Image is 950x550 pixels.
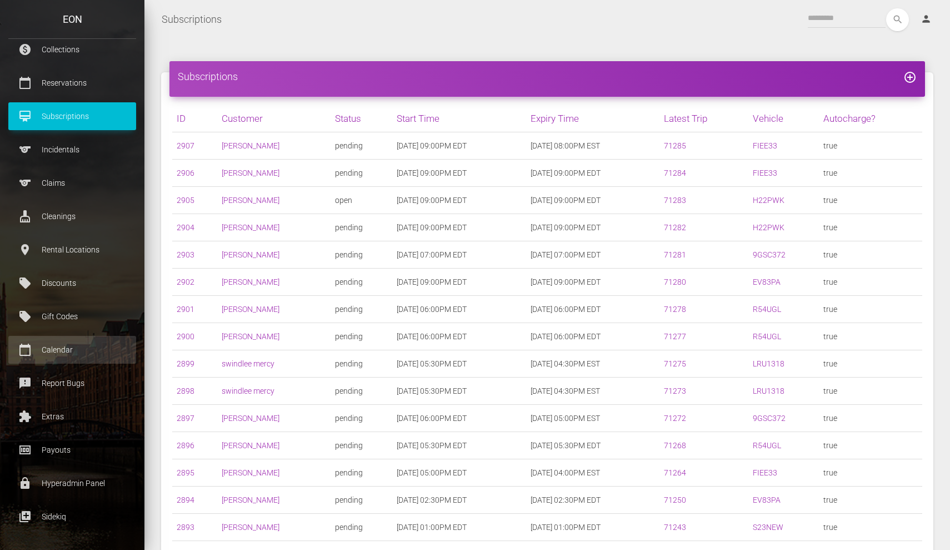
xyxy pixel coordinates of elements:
p: Payouts [17,442,128,458]
td: pending [331,241,393,269]
a: [PERSON_NAME] [222,278,279,286]
a: 2896 [177,441,194,450]
td: [DATE] 07:00PM EDT [526,241,660,269]
a: local_offer Gift Codes [8,303,136,330]
a: EV83PA [753,496,781,504]
p: Incidentals [17,141,128,158]
th: Start Time [392,105,526,132]
a: sports Claims [8,169,136,197]
p: Claims [17,175,128,191]
a: 2904 [177,223,194,232]
td: true [819,350,922,378]
a: [PERSON_NAME] [222,223,279,232]
a: [PERSON_NAME] [222,305,279,314]
td: [DATE] 04:30PM EST [526,378,660,405]
td: pending [331,487,393,514]
td: [DATE] 09:00PM EDT [392,160,526,187]
p: Reservations [17,75,128,91]
a: EV83PA [753,278,781,286]
a: 2901 [177,305,194,314]
i: add_circle_outline [903,71,917,84]
th: Vehicle [748,105,819,132]
td: pending [331,405,393,432]
td: pending [331,323,393,350]
td: [DATE] 01:00PM EDT [526,514,660,541]
p: Subscriptions [17,108,128,125]
td: pending [331,378,393,405]
a: FIEE33 [753,468,777,477]
th: ID [172,105,217,132]
td: true [819,296,922,323]
td: [DATE] 04:00PM EST [526,459,660,487]
p: Cleanings [17,208,128,225]
button: search [886,8,909,31]
a: Subscriptions [162,6,222,33]
a: 2895 [177,468,194,477]
td: [DATE] 09:00PM EDT [526,269,660,296]
td: [DATE] 05:30PM EDT [392,378,526,405]
td: pending [331,214,393,241]
th: Autocharge? [819,105,922,132]
td: [DATE] 09:00PM EDT [392,269,526,296]
td: pending [331,160,393,187]
a: 71277 [664,332,686,341]
td: [DATE] 02:30PM EDT [392,487,526,514]
td: true [819,160,922,187]
a: [PERSON_NAME] [222,196,279,205]
a: 71281 [664,250,686,259]
td: true [819,187,922,214]
i: person [921,13,932,24]
td: [DATE] 09:00PM EDT [392,214,526,241]
a: 2900 [177,332,194,341]
a: 71284 [664,169,686,177]
a: [PERSON_NAME] [222,523,279,532]
th: Customer [217,105,330,132]
a: extension Extras [8,403,136,430]
td: [DATE] 01:00PM EDT [392,514,526,541]
a: add_circle_outline [903,71,917,82]
td: [DATE] 09:00PM EDT [392,187,526,214]
td: [DATE] 09:00PM EDT [526,214,660,241]
td: true [819,487,922,514]
td: [DATE] 07:00PM EDT [392,241,526,269]
p: Report Bugs [17,375,128,392]
td: [DATE] 06:00PM EDT [392,296,526,323]
p: Extras [17,408,128,425]
td: true [819,514,922,541]
td: true [819,214,922,241]
td: [DATE] 06:00PM EDT [392,405,526,432]
td: [DATE] 04:30PM EST [526,350,660,378]
td: [DATE] 05:30PM EDT [392,350,526,378]
a: 2903 [177,250,194,259]
a: 2899 [177,359,194,368]
a: person [912,8,942,31]
td: [DATE] 06:00PM EDT [526,296,660,323]
a: LRU1318 [753,359,784,368]
td: pending [331,459,393,487]
td: [DATE] 06:00PM EDT [526,323,660,350]
td: pending [331,296,393,323]
a: [PERSON_NAME] [222,441,279,450]
a: S23NEW [753,523,783,532]
td: true [819,459,922,487]
a: 2907 [177,141,194,150]
a: 71282 [664,223,686,232]
p: Rental Locations [17,241,128,258]
a: card_membership Subscriptions [8,102,136,130]
a: calendar_today Calendar [8,336,136,364]
a: swindlee mercy [222,359,274,368]
a: 9GSC372 [753,414,786,423]
a: 71280 [664,278,686,286]
a: R54UGL [753,305,781,314]
td: [DATE] 05:00PM EST [526,405,660,432]
a: 2894 [177,496,194,504]
a: 71273 [664,387,686,395]
td: [DATE] 06:00PM EDT [392,323,526,350]
td: true [819,378,922,405]
a: local_offer Discounts [8,269,136,297]
td: pending [331,269,393,296]
th: Latest Trip [659,105,748,132]
a: 2897 [177,414,194,423]
a: R54UGL [753,441,781,450]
